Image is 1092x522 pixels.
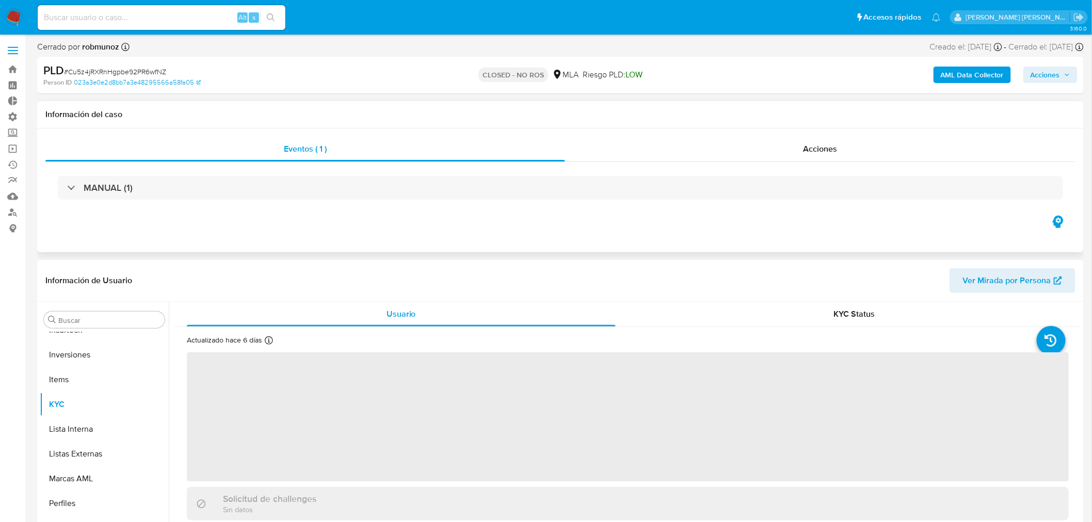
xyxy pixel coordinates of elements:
p: mercedes.medrano@mercadolibre.com [966,12,1070,22]
b: Person ID [43,78,72,87]
span: LOW [625,69,643,80]
span: Cerrado por [37,41,119,53]
h1: Información del caso [45,109,1075,120]
span: Acciones [1031,67,1060,83]
span: Usuario [387,308,416,320]
h1: Información de Usuario [45,275,132,286]
button: Buscar [48,316,56,324]
span: Ver Mirada por Persona [963,268,1051,293]
div: Solicitud de challengesSin datos [187,487,1069,520]
button: Perfiles [40,491,169,516]
p: Actualizado hace 6 días [187,335,262,345]
span: ‌ [187,352,1069,481]
button: KYC [40,392,169,417]
b: AML Data Collector [941,67,1004,83]
button: AML Data Collector [934,67,1011,83]
div: Cerrado el: [DATE] [1009,41,1084,53]
h3: Solicitud de challenges [223,493,316,504]
button: Marcas AML [40,466,169,491]
span: - [1004,41,1007,53]
a: Notificaciones [932,13,941,22]
button: Inversiones [40,342,169,367]
span: # Cu5z4jRXRnHgpbe92PR6wfNZ [64,67,166,77]
span: KYC Status [834,308,875,320]
div: MLA [552,69,579,80]
input: Buscar [58,316,160,325]
a: Salir [1073,12,1084,23]
input: Buscar usuario o caso... [38,11,285,24]
div: Creado el: [DATE] [930,41,1002,53]
span: Accesos rápidos [864,12,922,23]
button: Listas Externas [40,442,169,466]
b: robmunoz [80,41,119,53]
h3: MANUAL (1) [84,182,133,193]
p: CLOSED - NO ROS [478,68,548,82]
span: s [252,12,255,22]
button: search-icon [260,10,281,25]
a: 023a3e0e2d8bb7a3e48295566a58fa05 [74,78,201,87]
button: Acciones [1023,67,1078,83]
button: Ver Mirada por Persona [950,268,1075,293]
b: PLD [43,62,64,78]
span: Alt [238,12,247,22]
div: MANUAL (1) [58,176,1063,200]
button: Lista Interna [40,417,169,442]
span: Riesgo PLD: [583,69,643,80]
button: Items [40,367,169,392]
span: Acciones [803,143,837,155]
span: Eventos ( 1 ) [284,143,327,155]
p: Sin datos [223,504,316,514]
